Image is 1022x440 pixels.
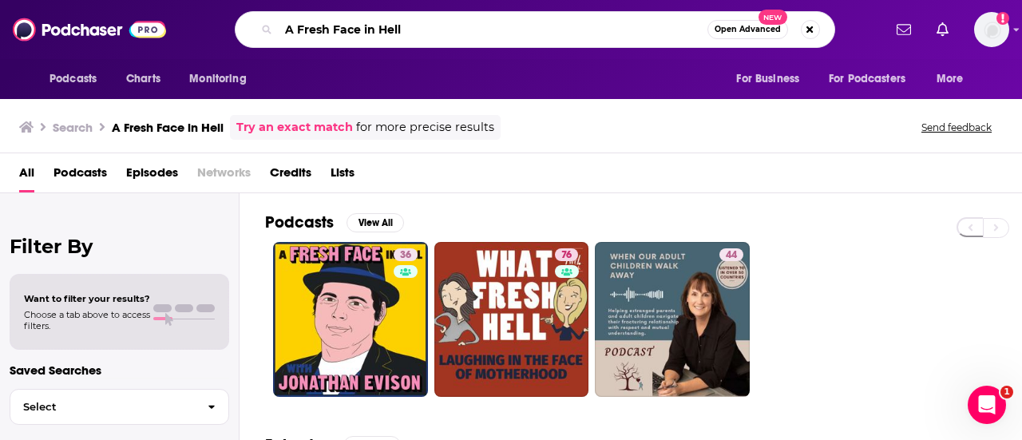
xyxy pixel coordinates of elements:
[707,20,788,39] button: Open AdvancedNew
[265,212,334,232] h2: Podcasts
[112,120,224,135] h3: A Fresh Face in Hell
[10,363,229,378] p: Saved Searches
[13,14,166,45] img: Podchaser - Follow, Share and Rate Podcasts
[555,248,578,261] a: 76
[197,160,251,192] span: Networks
[279,17,707,42] input: Search podcasts, credits, & more...
[19,160,34,192] a: All
[719,248,743,261] a: 44
[235,11,835,48] div: Search podcasts, credits, & more...
[974,12,1009,47] img: User Profile
[930,16,955,43] a: Show notifications dropdown
[937,68,964,90] span: More
[890,16,917,43] a: Show notifications dropdown
[347,213,404,232] button: View All
[595,242,750,397] a: 44
[974,12,1009,47] button: Show profile menu
[126,68,160,90] span: Charts
[400,248,411,264] span: 36
[736,68,799,90] span: For Business
[725,64,819,94] button: open menu
[236,118,353,137] a: Try an exact match
[561,248,572,264] span: 76
[968,386,1006,424] iframe: Intercom live chat
[50,68,97,90] span: Podcasts
[24,309,150,331] span: Choose a tab above to access filters.
[996,12,1009,25] svg: Add a profile image
[116,64,170,94] a: Charts
[270,160,311,192] a: Credits
[265,212,404,232] a: PodcastsView All
[189,68,246,90] span: Monitoring
[715,26,781,34] span: Open Advanced
[53,160,107,192] a: Podcasts
[974,12,1009,47] span: Logged in as AtriaBooks
[178,64,267,94] button: open menu
[818,64,929,94] button: open menu
[126,160,178,192] a: Episodes
[10,402,195,412] span: Select
[273,242,428,397] a: 36
[10,235,229,258] h2: Filter By
[394,248,418,261] a: 36
[925,64,984,94] button: open menu
[38,64,117,94] button: open menu
[331,160,355,192] a: Lists
[829,68,905,90] span: For Podcasters
[10,389,229,425] button: Select
[1000,386,1013,398] span: 1
[356,118,494,137] span: for more precise results
[53,120,93,135] h3: Search
[726,248,737,264] span: 44
[434,242,589,397] a: 76
[759,10,787,25] span: New
[24,293,150,304] span: Want to filter your results?
[917,121,996,134] button: Send feedback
